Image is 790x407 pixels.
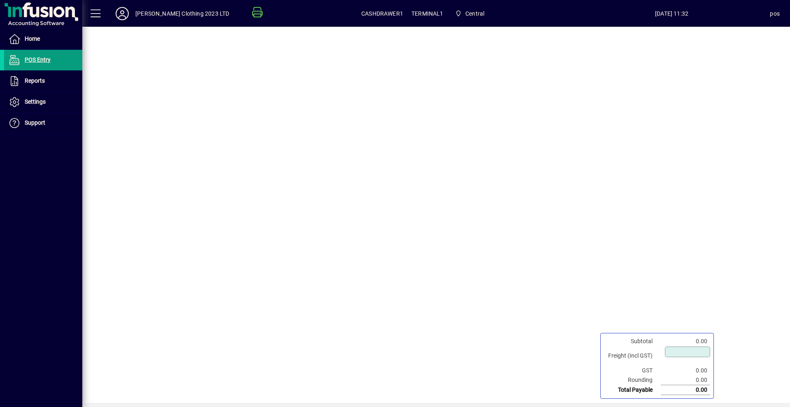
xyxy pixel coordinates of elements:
td: GST [604,366,661,375]
span: TERMINAL1 [411,7,444,20]
div: [PERSON_NAME] Clothing 2023 LTD [135,7,229,20]
td: 0.00 [661,337,710,346]
td: Freight (Incl GST) [604,346,661,366]
span: Reports [25,77,45,84]
a: Support [4,113,82,133]
a: Reports [4,71,82,91]
span: Settings [25,98,46,105]
span: Central [465,7,484,20]
td: 0.00 [661,366,710,375]
div: pos [770,7,780,20]
a: Settings [4,92,82,112]
button: Profile [109,6,135,21]
td: Rounding [604,375,661,385]
td: Total Payable [604,385,661,395]
span: POS Entry [25,56,51,63]
span: CASHDRAWER1 [361,7,403,20]
td: Subtotal [604,337,661,346]
span: Support [25,119,45,126]
a: Home [4,29,82,49]
td: 0.00 [661,385,710,395]
span: Central [452,6,488,21]
td: 0.00 [661,375,710,385]
span: Home [25,35,40,42]
span: [DATE] 11:32 [574,7,770,20]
